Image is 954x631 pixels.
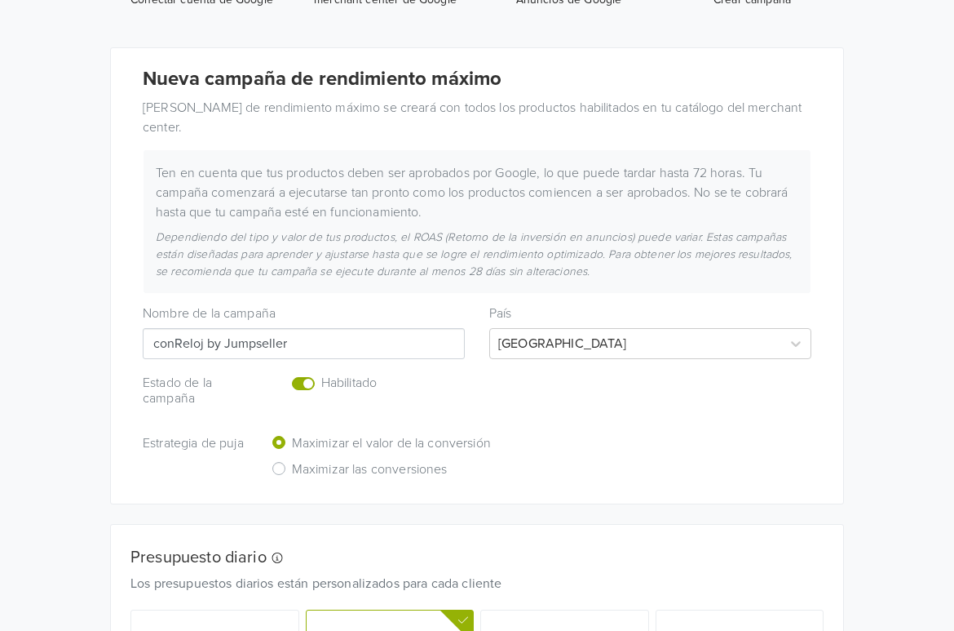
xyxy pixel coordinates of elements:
[144,163,810,222] div: Ten en cuenta que tus productos deben ser aprobados por Google, lo que puede tardar hasta 72 hora...
[489,306,811,322] h6: País
[144,229,810,280] div: Dependiendo del tipo y valor de tus productos, el ROAS (Retorno de la inversión en anuncios) pued...
[321,375,437,391] h6: Habilitado
[130,98,824,137] div: [PERSON_NAME] de rendimiento máximo se creará con todos los productos habilitados en tu catálogo ...
[292,462,448,478] h6: Maximizar las conversiones
[143,375,246,407] h6: Estado de la campaña
[143,306,465,322] h6: Nombre de la campaña
[143,68,811,91] h4: Nueva campaña de rendimiento máximo
[143,328,465,359] input: Campaign name
[118,574,811,593] div: Los presupuestos diarios están personalizados para cada cliente
[143,436,246,451] h6: Estrategia de puja
[130,548,799,567] h5: Presupuesto diario
[292,436,491,451] h6: Maximizar el valor de la conversión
